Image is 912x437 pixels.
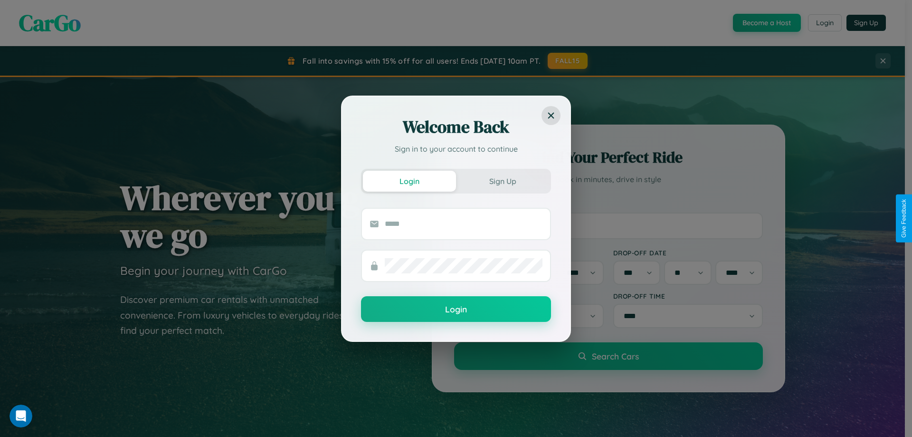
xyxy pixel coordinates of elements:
[361,143,551,155] p: Sign in to your account to continue
[9,405,32,427] iframe: Intercom live chat
[361,296,551,322] button: Login
[363,171,456,192] button: Login
[361,116,551,138] h2: Welcome Back
[901,199,907,238] div: Give Feedback
[456,171,549,192] button: Sign Up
